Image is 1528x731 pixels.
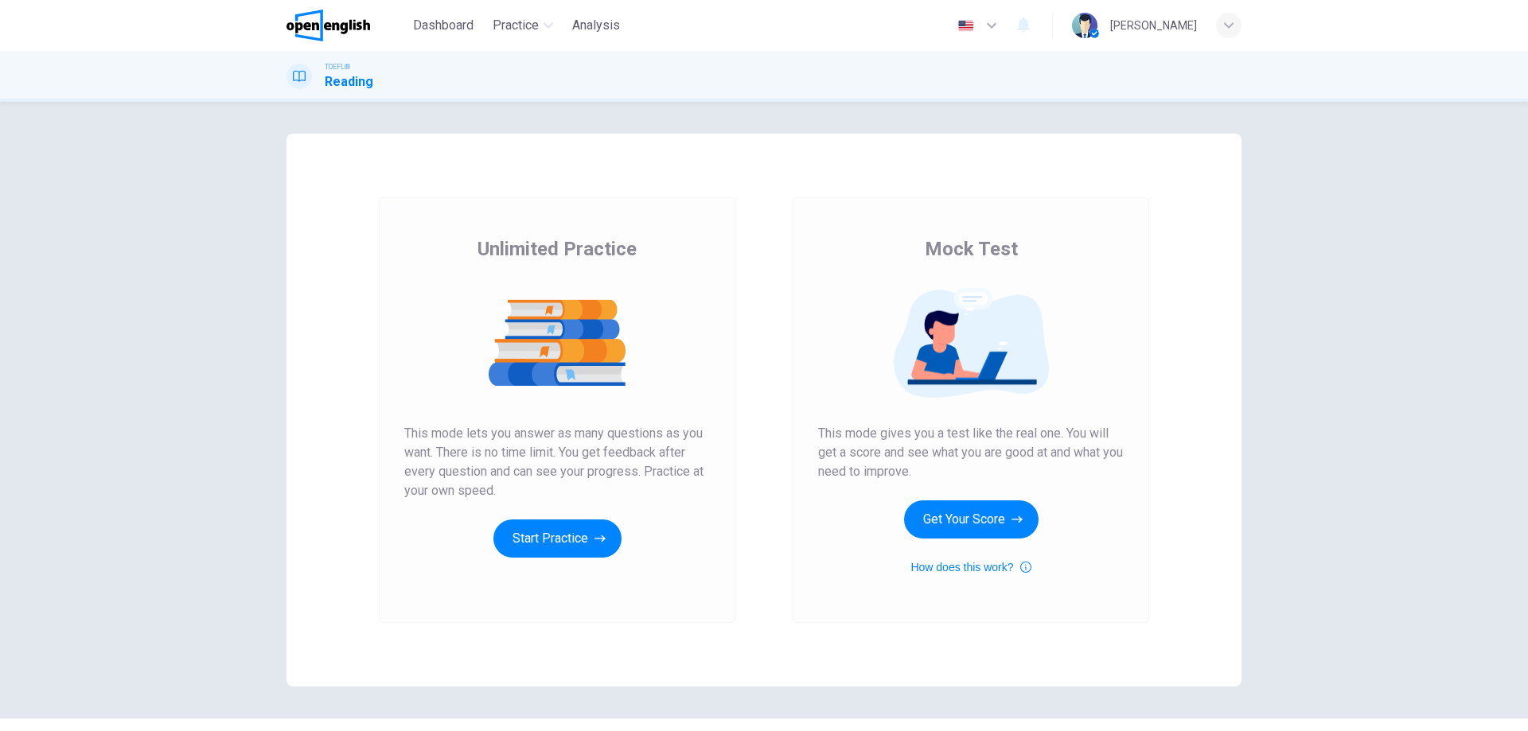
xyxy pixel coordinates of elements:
[404,424,710,500] span: This mode lets you answer as many questions as you want. There is no time limit. You get feedback...
[956,20,976,32] img: en
[566,11,626,40] button: Analysis
[904,500,1039,539] button: Get Your Score
[486,11,559,40] button: Practice
[407,11,480,40] button: Dashboard
[910,558,1031,577] button: How does this work?
[325,72,373,91] h1: Reading
[325,61,350,72] span: TOEFL®
[493,16,539,35] span: Practice
[477,236,637,262] span: Unlimited Practice
[286,10,370,41] img: OpenEnglish logo
[1072,13,1097,38] img: Profile picture
[572,16,620,35] span: Analysis
[493,519,622,558] button: Start Practice
[818,424,1124,481] span: This mode gives you a test like the real one. You will get a score and see what you are good at a...
[925,236,1018,262] span: Mock Test
[286,10,407,41] a: OpenEnglish logo
[413,16,474,35] span: Dashboard
[1110,16,1197,35] div: [PERSON_NAME]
